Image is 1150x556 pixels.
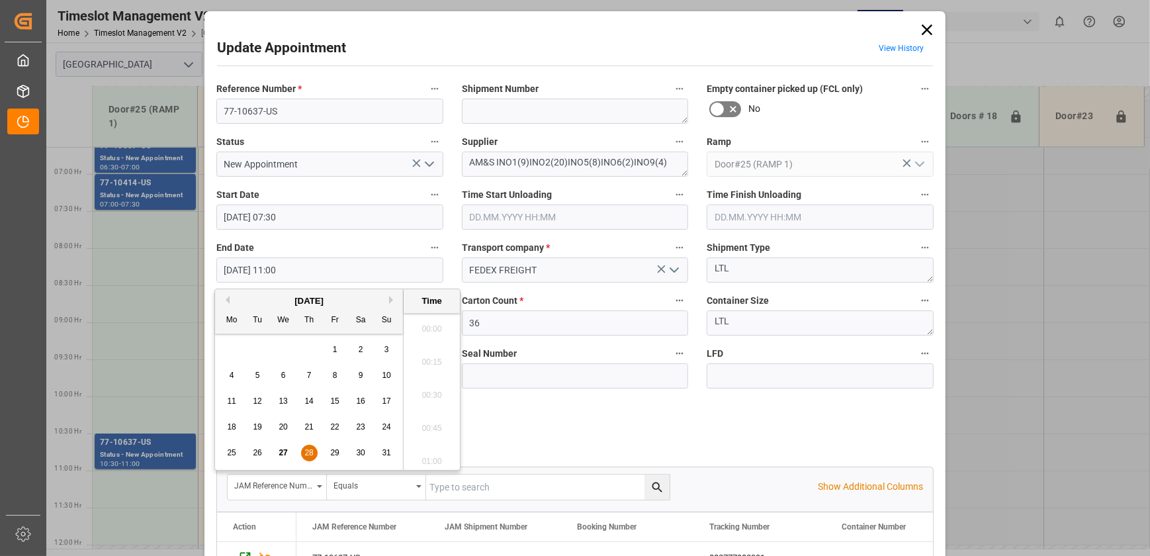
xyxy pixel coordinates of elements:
span: 9 [359,371,363,380]
div: Equals [333,477,412,492]
span: Shipment Type [707,241,770,255]
div: Choose Saturday, August 16th, 2025 [353,393,369,410]
div: Choose Monday, August 25th, 2025 [224,445,240,461]
span: Empty container picked up (FCL only) [707,82,863,96]
span: Time Finish Unloading [707,188,801,202]
span: 22 [330,422,339,432]
span: 1 [333,345,337,354]
span: LFD [707,347,723,361]
button: Transport company * [671,239,688,256]
span: 18 [227,422,236,432]
span: Container Size [707,294,769,308]
div: Choose Friday, August 15th, 2025 [327,393,343,410]
div: Choose Monday, August 4th, 2025 [224,367,240,384]
a: View History [879,44,924,53]
div: Choose Tuesday, August 19th, 2025 [249,419,266,436]
span: 5 [255,371,260,380]
button: Time Finish Unloading [916,186,934,203]
div: Choose Friday, August 22nd, 2025 [327,419,343,436]
span: Status [216,135,244,149]
button: Status [426,133,443,150]
span: 21 [304,422,313,432]
button: Ramp [916,133,934,150]
span: Carton Count [462,294,523,308]
div: Choose Sunday, August 3rd, 2025 [378,342,395,358]
button: Supplier [671,133,688,150]
span: Booking Number [577,522,637,532]
div: Choose Saturday, August 23rd, 2025 [353,419,369,436]
span: 3 [384,345,389,354]
span: 15 [330,396,339,406]
div: Choose Saturday, August 30th, 2025 [353,445,369,461]
span: 30 [356,448,365,457]
div: Choose Thursday, August 7th, 2025 [301,367,318,384]
div: Choose Sunday, August 24th, 2025 [378,419,395,436]
input: Type to search/select [216,152,443,177]
button: open menu [908,154,928,175]
textarea: AM&S INO1(9)INO2(20)INO5(8)INO6(2)INO9(4) [462,152,689,177]
span: 2 [359,345,363,354]
span: 11 [227,396,236,406]
span: 19 [253,422,261,432]
div: Choose Thursday, August 28th, 2025 [301,445,318,461]
span: 26 [253,448,261,457]
span: 27 [279,448,287,457]
span: Tracking Number [709,522,770,532]
div: Su [378,312,395,329]
div: Action [233,522,256,532]
input: DD.MM.YYYY HH:MM [462,205,689,230]
span: Shipment Number [462,82,539,96]
div: JAM Reference Number [234,477,312,492]
div: Choose Friday, August 8th, 2025 [327,367,343,384]
button: LFD [916,345,934,362]
span: 28 [304,448,313,457]
div: [DATE] [215,295,403,308]
button: search button [644,475,670,500]
button: End Date [426,239,443,256]
span: 12 [253,396,261,406]
button: Carton Count * [671,292,688,309]
span: 16 [356,396,365,406]
button: Next Month [389,296,397,304]
span: 8 [333,371,337,380]
input: DD.MM.YYYY HH:MM [707,205,934,230]
div: Fr [327,312,343,329]
span: Supplier [462,135,498,149]
input: Type to search/select [707,152,934,177]
div: Choose Saturday, August 9th, 2025 [353,367,369,384]
div: Th [301,312,318,329]
button: Seal Number [671,345,688,362]
div: month 2025-08 [219,337,400,466]
div: Choose Tuesday, August 12th, 2025 [249,393,266,410]
span: Transport company [462,241,550,255]
span: 10 [382,371,390,380]
textarea: LTL [707,310,934,336]
div: Choose Monday, August 18th, 2025 [224,419,240,436]
div: Choose Sunday, August 17th, 2025 [378,393,395,410]
span: 25 [227,448,236,457]
div: Sa [353,312,369,329]
span: Time Start Unloading [462,188,552,202]
div: Choose Saturday, August 2nd, 2025 [353,342,369,358]
button: Reference Number * [426,80,443,97]
span: Ramp [707,135,731,149]
input: DD.MM.YYYY HH:MM [216,205,443,230]
span: 24 [382,422,390,432]
span: Seal Number [462,347,517,361]
span: No [748,102,760,116]
div: Choose Wednesday, August 6th, 2025 [275,367,292,384]
span: Start Date [216,188,259,202]
div: Choose Wednesday, August 13th, 2025 [275,393,292,410]
button: open menu [418,154,438,175]
textarea: LTL [707,257,934,283]
div: Time [407,295,457,308]
div: Choose Friday, August 1st, 2025 [327,342,343,358]
span: Container Number [842,522,906,532]
div: Choose Wednesday, August 27th, 2025 [275,445,292,461]
button: open menu [327,475,426,500]
span: 20 [279,422,287,432]
span: JAM Reference Number [312,522,396,532]
div: Tu [249,312,266,329]
button: Empty container picked up (FCL only) [916,80,934,97]
span: 17 [382,396,390,406]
